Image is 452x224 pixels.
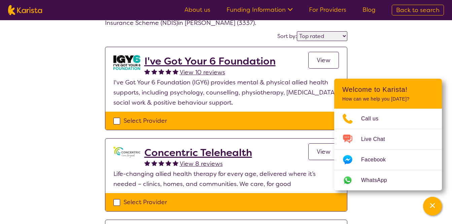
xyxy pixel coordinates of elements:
[180,67,225,77] a: View 10 reviews
[166,69,171,74] img: fullstar
[144,55,276,67] a: I've Got Your 6 Foundation
[159,69,164,74] img: fullstar
[308,52,339,69] a: View
[180,68,225,76] span: View 10 reviews
[317,56,331,64] span: View
[342,85,434,94] h2: Welcome to Karista!
[342,96,434,102] p: How can we help you [DATE]?
[334,170,442,190] a: Web link opens in a new tab.
[151,160,157,166] img: fullstar
[362,6,376,14] a: Blog
[227,6,293,14] a: Funding Information
[166,160,171,166] img: fullstar
[334,109,442,190] ul: Choose channel
[184,6,210,14] a: About us
[396,6,440,14] span: Back to search
[361,114,387,124] span: Call us
[113,147,140,158] img: gbybpnyn6u9ix5kguem6.png
[361,134,393,144] span: Live Chat
[309,6,346,14] a: For Providers
[308,143,339,160] a: View
[151,69,157,74] img: fullstar
[173,160,178,166] img: fullstar
[334,79,442,190] div: Channel Menu
[317,148,331,156] span: View
[277,33,297,40] label: Sort by:
[423,197,442,216] button: Channel Menu
[8,5,42,15] img: Karista logo
[113,55,140,70] img: aw0qclyvxjfem2oefjis.jpg
[180,159,223,169] a: View 8 reviews
[113,77,339,108] p: I've Got Your 6 Foundation (IGY6) provides mental & physical allied health supports, including ps...
[361,175,395,185] span: WhatsApp
[180,160,223,168] span: View 8 reviews
[144,147,252,159] a: Concentric Telehealth
[144,160,150,166] img: fullstar
[159,160,164,166] img: fullstar
[144,69,150,74] img: fullstar
[392,5,444,15] a: Back to search
[173,69,178,74] img: fullstar
[113,169,339,189] p: Life-changing allied health therapy for every age, delivered where it’s needed – clinics, homes, ...
[361,155,394,165] span: Facebook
